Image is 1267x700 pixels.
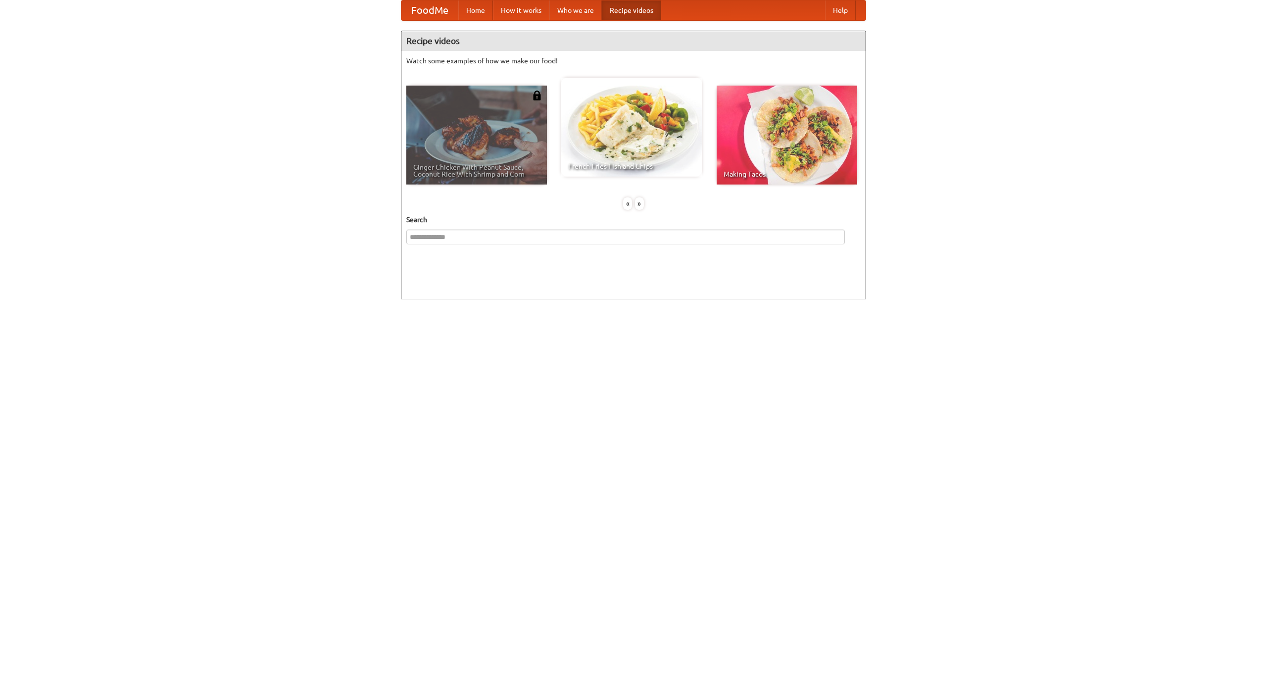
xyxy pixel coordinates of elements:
a: Making Tacos [717,86,857,185]
a: How it works [493,0,549,20]
a: Who we are [549,0,602,20]
div: » [635,197,644,210]
span: Making Tacos [724,171,850,178]
h5: Search [406,215,861,225]
a: FoodMe [401,0,458,20]
a: Home [458,0,493,20]
img: 483408.png [532,91,542,100]
a: French Fries Fish and Chips [561,78,702,177]
h4: Recipe videos [401,31,866,51]
div: « [623,197,632,210]
span: French Fries Fish and Chips [568,163,695,170]
a: Recipe videos [602,0,661,20]
a: Help [825,0,856,20]
p: Watch some examples of how we make our food! [406,56,861,66]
